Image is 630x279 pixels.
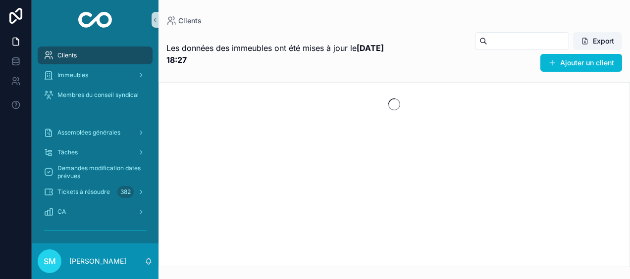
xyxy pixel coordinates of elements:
button: Export [573,32,622,50]
span: CA [57,208,66,216]
span: Assemblées générales [57,129,120,137]
a: Clients [38,46,153,64]
div: 382 [117,186,134,198]
a: Tickets à résoudre382 [38,183,153,201]
span: Tickets à résoudre [57,188,110,196]
button: Ajouter un client [540,54,622,72]
a: Assemblées générales [38,124,153,141]
a: Membres du conseil syndical [38,86,153,104]
img: App logo [78,12,112,28]
span: Membres du conseil syndical [57,91,139,99]
span: Demandes modification dates prévues [57,164,143,180]
span: Tâches [57,148,78,156]
a: CA [38,203,153,221]
a: Demandes modification dates prévues [38,163,153,181]
span: Clients [57,51,77,59]
span: Les données des immeubles ont été mises à jour le [166,42,394,66]
a: Tâches [38,143,153,161]
div: scrollable content [32,40,158,243]
span: SM [44,255,56,267]
a: Clients [166,16,202,26]
span: Clients [178,16,202,26]
a: Immeubles [38,66,153,84]
p: [PERSON_NAME] [69,256,126,266]
span: Immeubles [57,71,88,79]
